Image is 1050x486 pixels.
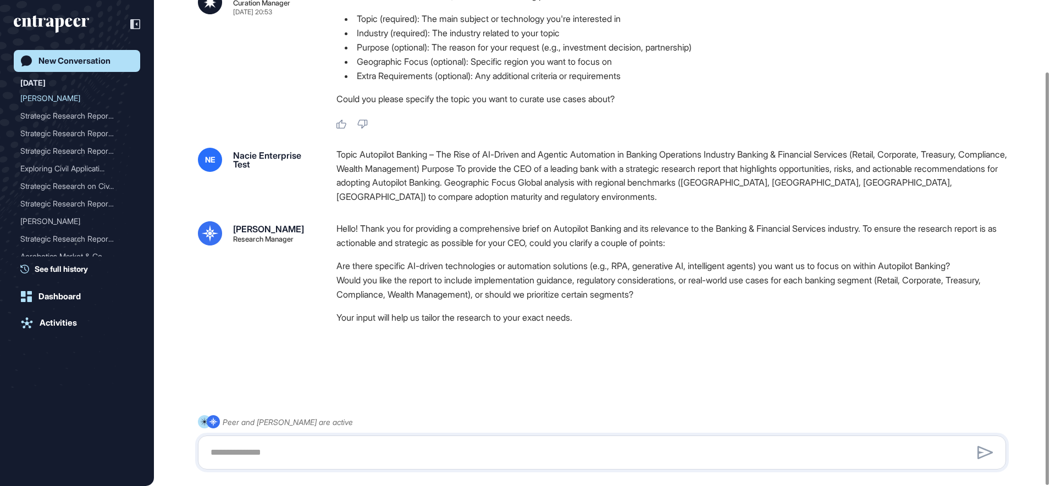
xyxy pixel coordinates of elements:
[336,12,1015,26] li: Topic (required): The main subject or technology you're interested in
[38,56,110,66] div: New Conversation
[20,263,140,275] a: See full history
[205,155,215,164] span: NE
[14,312,140,334] a: Activities
[233,9,272,15] div: [DATE] 20:53
[336,26,1015,40] li: Industry (required): The industry related to your topic
[336,273,1015,301] li: Would you like the report to include implementation guidance, regulatory considerations, or real-...
[336,221,1015,250] p: Hello! Thank you for providing a comprehensive brief on Autopilot Banking and its relevance to th...
[336,92,1015,106] p: Could you please specify the topic you want to curate use cases about?
[40,318,77,328] div: Activities
[336,148,1015,204] div: Topic Autopilot Banking – The Rise of AI-Driven and Agentic Automation in Banking Operations Indu...
[336,69,1015,83] li: Extra Requirements (optional): Any additional criteria or requirements
[14,15,89,33] div: entrapeer-logo
[223,415,353,429] div: Peer and [PERSON_NAME] are active
[336,40,1015,54] li: Purpose (optional): The reason for your request (e.g., investment decision, partnership)
[336,310,1015,325] p: Your input will help us tailor the research to your exact needs.
[14,50,140,72] a: New Conversation
[14,286,140,308] a: Dashboard
[233,225,304,233] div: [PERSON_NAME]
[233,151,319,169] div: Nacie Enterprise Test
[336,259,1015,273] li: Are there specific AI-driven technologies or automation solutions (e.g., RPA, generative AI, inte...
[38,292,81,301] div: Dashboard
[336,54,1015,69] li: Geographic Focus (optional): Specific region you want to focus on
[233,236,294,243] div: Research Manager
[35,263,88,275] span: See full history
